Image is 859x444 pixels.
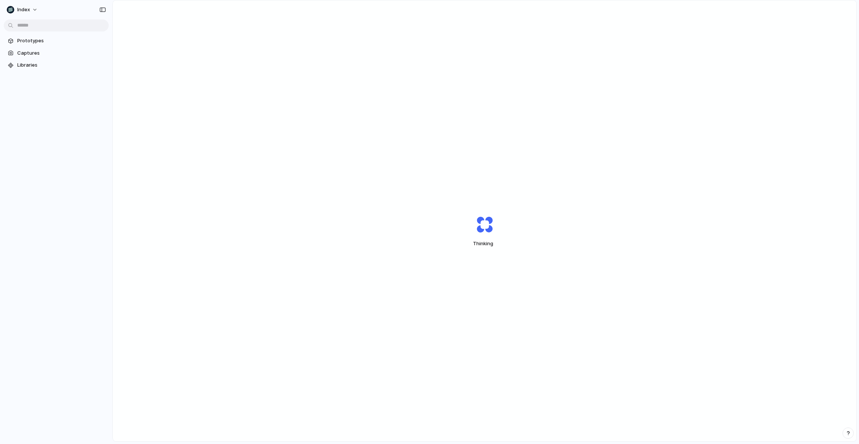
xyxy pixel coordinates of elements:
span: Prototypes [17,37,106,45]
span: Libraries [17,61,106,69]
a: Captures [4,48,109,59]
span: Thinking [459,240,510,247]
a: Prototypes [4,35,109,46]
span: Captures [17,49,106,57]
a: Libraries [4,60,109,71]
button: Index [4,4,42,16]
span: Index [17,6,30,13]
